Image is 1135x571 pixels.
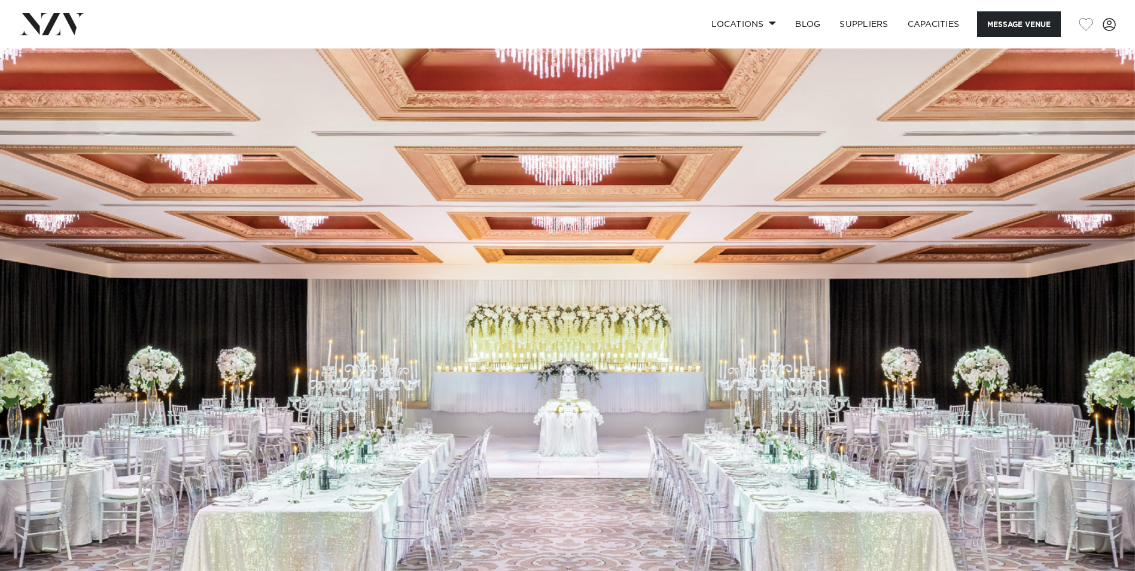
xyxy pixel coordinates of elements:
a: SUPPLIERS [830,11,897,37]
button: Message Venue [977,11,1061,37]
img: nzv-logo.png [19,13,84,35]
a: Capacities [898,11,969,37]
a: BLOG [786,11,830,37]
a: Locations [702,11,786,37]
